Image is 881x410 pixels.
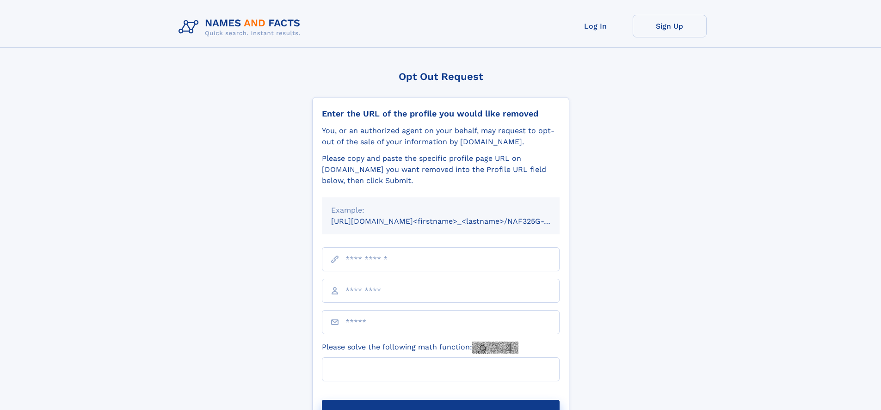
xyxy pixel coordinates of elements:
[331,205,550,216] div: Example:
[322,342,518,354] label: Please solve the following math function:
[331,217,577,226] small: [URL][DOMAIN_NAME]<firstname>_<lastname>/NAF325G-xxxxxxxx
[312,71,569,82] div: Opt Out Request
[322,125,560,147] div: You, or an authorized agent on your behalf, may request to opt-out of the sale of your informatio...
[559,15,633,37] a: Log In
[633,15,707,37] a: Sign Up
[322,109,560,119] div: Enter the URL of the profile you would like removed
[175,15,308,40] img: Logo Names and Facts
[322,153,560,186] div: Please copy and paste the specific profile page URL on [DOMAIN_NAME] you want removed into the Pr...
